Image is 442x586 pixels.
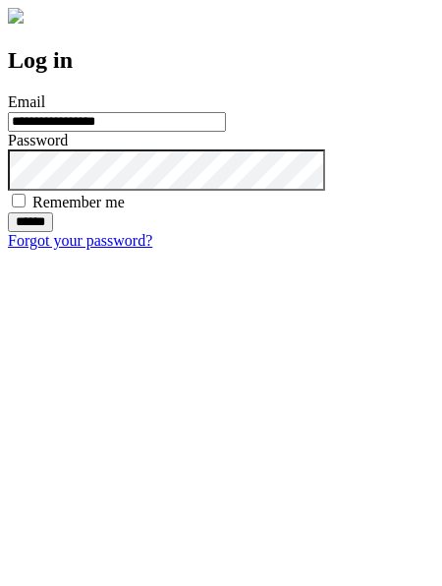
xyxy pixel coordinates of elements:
label: Email [8,93,45,110]
label: Remember me [32,194,125,210]
h2: Log in [8,47,434,74]
label: Password [8,132,68,148]
a: Forgot your password? [8,232,152,249]
img: logo-4e3dc11c47720685a147b03b5a06dd966a58ff35d612b21f08c02c0306f2b779.png [8,8,24,24]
